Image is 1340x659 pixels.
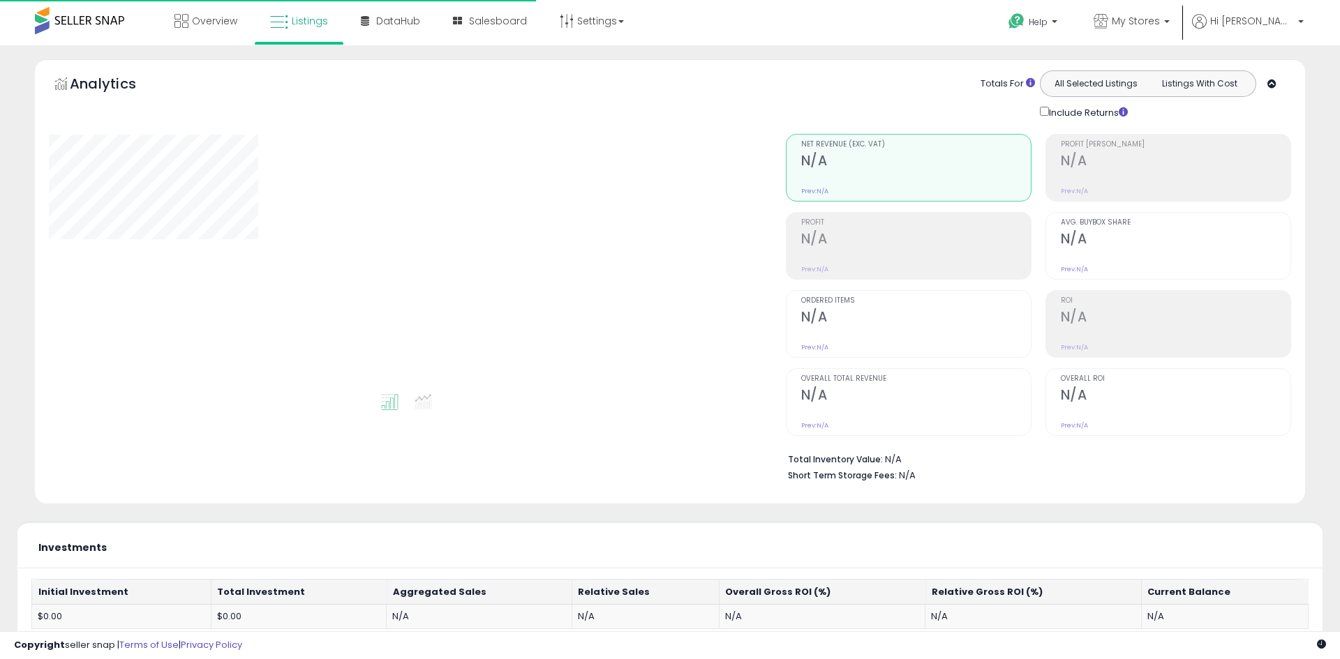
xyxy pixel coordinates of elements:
[801,375,1031,383] span: Overall Total Revenue
[1210,14,1294,28] span: Hi [PERSON_NAME]
[292,14,328,28] span: Listings
[1192,14,1304,45] a: Hi [PERSON_NAME]
[387,604,572,629] td: N/A
[788,453,883,465] b: Total Inventory Value:
[32,604,211,629] td: $0.00
[1141,580,1308,605] th: Current Balance
[997,2,1071,45] a: Help
[119,638,179,651] a: Terms of Use
[1061,231,1290,250] h2: N/A
[38,543,107,553] h5: Investments
[719,604,925,629] td: N/A
[211,580,386,605] th: Total Investment
[572,604,719,629] td: N/A
[192,14,237,28] span: Overview
[788,469,897,481] b: Short Term Storage Fees:
[1061,343,1088,351] small: Prev: N/A
[1112,14,1160,28] span: My Stores
[801,309,1031,328] h2: N/A
[801,219,1031,227] span: Profit
[32,580,211,605] th: Initial Investment
[801,297,1031,305] span: Ordered Items
[1061,265,1088,273] small: Prev: N/A
[1061,375,1290,383] span: Overall ROI
[925,580,1142,605] th: Relative Gross ROI (%)
[925,604,1142,629] td: N/A
[376,14,420,28] span: DataHub
[1061,141,1290,149] span: Profit [PERSON_NAME]
[788,450,1281,467] li: N/A
[981,77,1035,91] div: Totals For
[1044,75,1148,93] button: All Selected Listings
[1008,13,1025,30] i: Get Help
[14,638,65,651] strong: Copyright
[469,14,527,28] span: Salesboard
[801,141,1031,149] span: Net Revenue (Exc. VAT)
[801,421,828,430] small: Prev: N/A
[211,604,386,629] td: $0.00
[899,469,916,482] span: N/A
[1147,75,1251,93] button: Listings With Cost
[1141,604,1308,629] td: N/A
[1061,297,1290,305] span: ROI
[801,343,828,351] small: Prev: N/A
[801,153,1031,172] h2: N/A
[801,231,1031,250] h2: N/A
[719,580,925,605] th: Overall Gross ROI (%)
[1061,187,1088,195] small: Prev: N/A
[801,187,828,195] small: Prev: N/A
[387,580,572,605] th: Aggregated Sales
[801,265,828,273] small: Prev: N/A
[1061,387,1290,406] h2: N/A
[572,580,719,605] th: Relative Sales
[1061,219,1290,227] span: Avg. Buybox Share
[1061,309,1290,328] h2: N/A
[1029,104,1145,120] div: Include Returns
[1061,153,1290,172] h2: N/A
[70,74,163,97] h5: Analytics
[181,638,242,651] a: Privacy Policy
[1029,16,1048,28] span: Help
[14,639,242,652] div: seller snap | |
[1061,421,1088,430] small: Prev: N/A
[801,387,1031,406] h2: N/A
